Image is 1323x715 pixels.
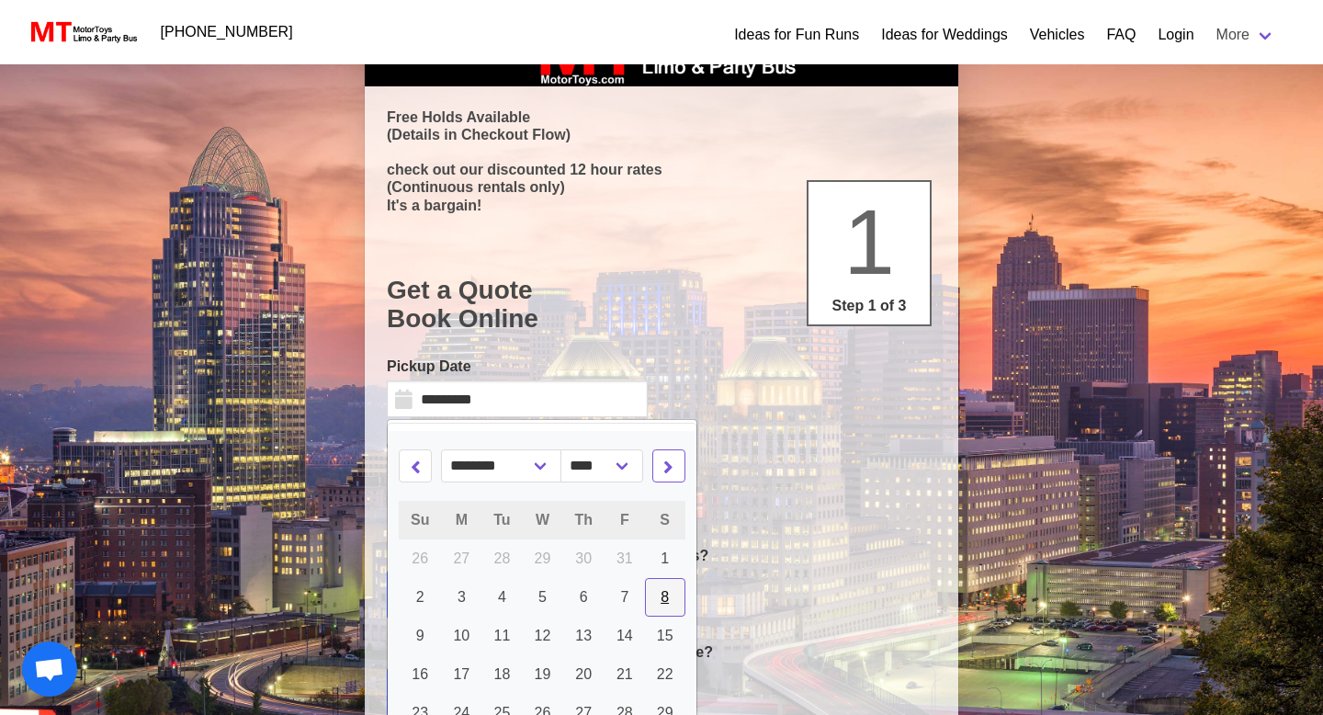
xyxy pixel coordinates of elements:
p: It's a bargain! [387,197,936,214]
span: Tu [493,512,510,528]
a: 3 [441,578,481,617]
span: 14 [616,628,633,643]
span: 1 [661,550,669,566]
span: 8 [661,589,669,605]
span: F [620,512,629,528]
span: 17 [453,666,469,682]
span: 20 [575,666,592,682]
span: 30 [575,550,592,566]
span: Su [411,512,429,528]
a: 2 [399,578,441,617]
h1: Get a Quote Book Online [387,276,936,334]
span: 19 [535,666,551,682]
span: 29 [535,550,551,566]
a: FAQ [1106,24,1136,46]
a: Vehicles [1030,24,1085,46]
span: S [660,512,670,528]
a: 17 [441,655,481,694]
a: [PHONE_NUMBER] [150,14,304,51]
span: 28 [494,550,511,566]
p: check out our discounted 12 hour rates [387,161,936,178]
a: 11 [481,617,522,655]
span: 4 [498,589,506,605]
span: 27 [453,550,469,566]
a: 6 [562,578,605,617]
span: 1 [843,190,895,293]
a: 13 [562,617,605,655]
a: 8 [645,578,685,617]
span: 16 [412,666,428,682]
p: Free Holds Available [387,108,936,126]
a: 21 [605,655,645,694]
a: 10 [441,617,481,655]
a: More [1205,17,1286,53]
span: 5 [538,589,547,605]
span: 2 [416,589,424,605]
div: Open chat [22,641,77,697]
span: 10 [453,628,469,643]
span: 11 [494,628,511,643]
a: 15 [645,617,685,655]
span: 12 [535,628,551,643]
a: 9 [399,617,441,655]
span: 3 [458,589,466,605]
a: 22 [645,655,685,694]
img: MotorToys Logo [26,19,139,45]
span: 26 [412,550,428,566]
a: Login [1158,24,1193,46]
p: Step 1 of 3 [816,295,922,317]
span: 31 [616,550,633,566]
span: 18 [494,666,511,682]
a: 12 [523,617,563,655]
span: 6 [580,589,588,605]
a: 19 [523,655,563,694]
a: 16 [399,655,441,694]
a: 5 [523,578,563,617]
span: 13 [575,628,592,643]
p: (Continuous rentals only) [387,178,936,196]
span: Th [574,512,593,528]
span: 7 [620,589,628,605]
a: 18 [481,655,522,694]
span: 15 [657,628,673,643]
span: W [536,512,549,528]
a: 20 [562,655,605,694]
a: 1 [645,539,685,578]
label: Pickup Date [387,356,648,378]
a: Ideas for Fun Runs [734,24,859,46]
span: 21 [616,666,633,682]
a: Ideas for Weddings [881,24,1008,46]
p: (Details in Checkout Flow) [387,126,936,143]
span: 22 [657,666,673,682]
a: 4 [481,578,522,617]
span: 9 [416,628,424,643]
a: 7 [605,578,645,617]
a: 14 [605,617,645,655]
span: M [456,512,468,528]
